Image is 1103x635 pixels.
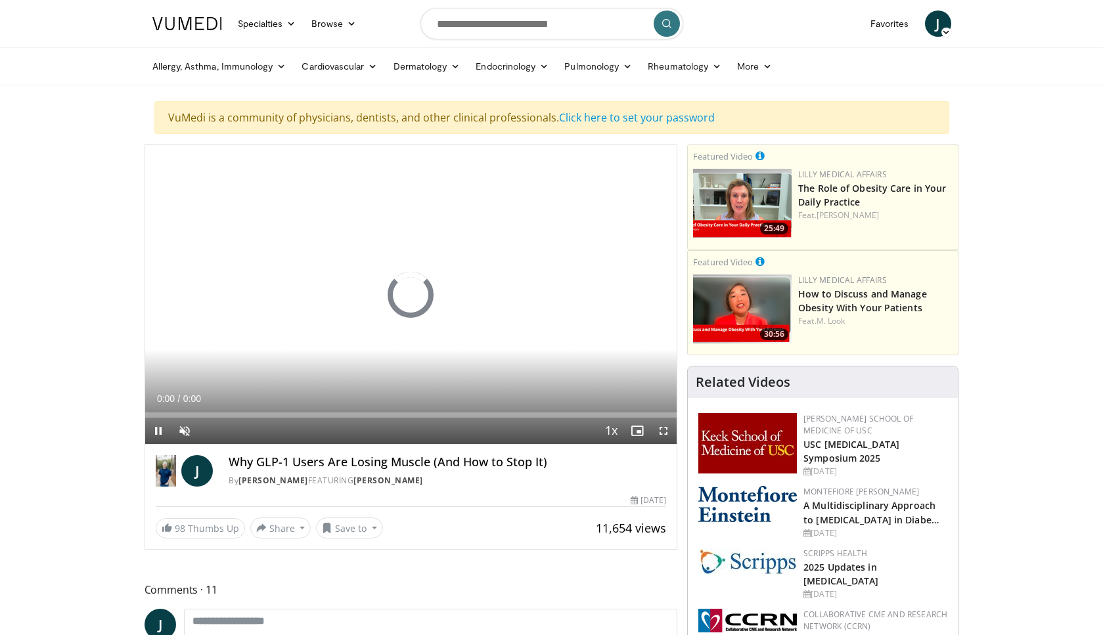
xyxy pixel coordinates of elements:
button: Enable picture-in-picture mode [624,418,650,444]
a: Collaborative CME and Research Network (CCRN) [803,609,947,632]
a: Endocrinology [468,53,556,79]
a: 98 Thumbs Up [156,518,245,538]
span: Comments 11 [145,581,678,598]
a: Allergy, Asthma, Immunology [145,53,294,79]
img: a04ee3ba-8487-4636-b0fb-5e8d268f3737.png.150x105_q85_autocrop_double_scale_upscale_version-0.2.png [698,609,797,632]
div: [DATE] [803,466,947,477]
a: More [729,53,780,79]
a: Pulmonology [556,53,640,79]
span: 30:56 [760,328,788,340]
div: By FEATURING [229,475,666,487]
small: Featured Video [693,150,753,162]
a: M. Look [817,315,845,326]
a: The Role of Obesity Care in Your Daily Practice [798,182,946,208]
img: c98a6a29-1ea0-4bd5-8cf5-4d1e188984a7.png.150x105_q85_crop-smart_upscale.png [693,274,792,343]
div: Feat. [798,315,953,327]
a: 2025 Updates in [MEDICAL_DATA] [803,561,878,587]
a: Scripps Health [803,548,867,559]
img: b0142b4c-93a1-4b58-8f91-5265c282693c.png.150x105_q85_autocrop_double_scale_upscale_version-0.2.png [698,486,797,522]
a: J [181,455,213,487]
span: 25:49 [760,223,788,234]
button: Fullscreen [650,418,677,444]
a: Specialties [230,11,304,37]
a: [PERSON_NAME] [353,475,423,486]
a: [PERSON_NAME] [817,209,879,221]
img: Dr. Jordan Rennicke [156,455,177,487]
video-js: Video Player [145,145,677,445]
button: Share [250,517,311,538]
span: 11,654 views [596,520,666,536]
div: Feat. [798,209,953,221]
input: Search topics, interventions [420,8,683,39]
button: Unmute [171,418,198,444]
img: VuMedi Logo [152,17,222,30]
a: [PERSON_NAME] [238,475,308,486]
div: [DATE] [803,588,947,600]
a: Dermatology [386,53,468,79]
h4: Why GLP-1 Users Are Losing Muscle (And How to Stop It) [229,455,666,470]
a: Rheumatology [640,53,729,79]
a: 25:49 [693,169,792,238]
a: USC [MEDICAL_DATA] Symposium 2025 [803,438,899,464]
a: Cardiovascular [294,53,385,79]
a: A Multidisciplinary Approach to [MEDICAL_DATA] in Diabe… [803,499,939,525]
span: 98 [175,522,185,535]
h4: Related Videos [696,374,790,390]
img: e1208b6b-349f-4914-9dd7-f97803bdbf1d.png.150x105_q85_crop-smart_upscale.png [693,169,792,238]
a: J [925,11,951,37]
a: 30:56 [693,274,792,343]
a: Montefiore [PERSON_NAME] [803,486,919,497]
div: Progress Bar [145,412,677,418]
div: VuMedi is a community of physicians, dentists, and other clinical professionals. [154,101,949,134]
a: How to Discuss and Manage Obesity With Your Patients [798,288,927,314]
a: [PERSON_NAME] School of Medicine of USC [803,413,913,436]
button: Playback Rate [598,418,624,444]
button: Save to [316,517,383,538]
a: Favorites [863,11,917,37]
span: / [178,393,181,404]
img: 7b941f1f-d101-407a-8bfa-07bd47db01ba.png.150x105_q85_autocrop_double_scale_upscale_version-0.2.jpg [698,413,797,473]
button: Pause [145,418,171,444]
div: [DATE] [803,527,947,539]
a: Click here to set your password [559,110,715,125]
a: Lilly Medical Affairs [798,274,887,286]
a: Browse [304,11,364,37]
span: 0:00 [183,393,201,404]
img: c9f2b0b7-b02a-4276-a72a-b0cbb4230bc1.jpg.150x105_q85_autocrop_double_scale_upscale_version-0.2.jpg [698,548,797,575]
span: 0:00 [157,393,175,404]
a: Lilly Medical Affairs [798,169,887,180]
small: Featured Video [693,256,753,268]
div: [DATE] [631,494,666,506]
